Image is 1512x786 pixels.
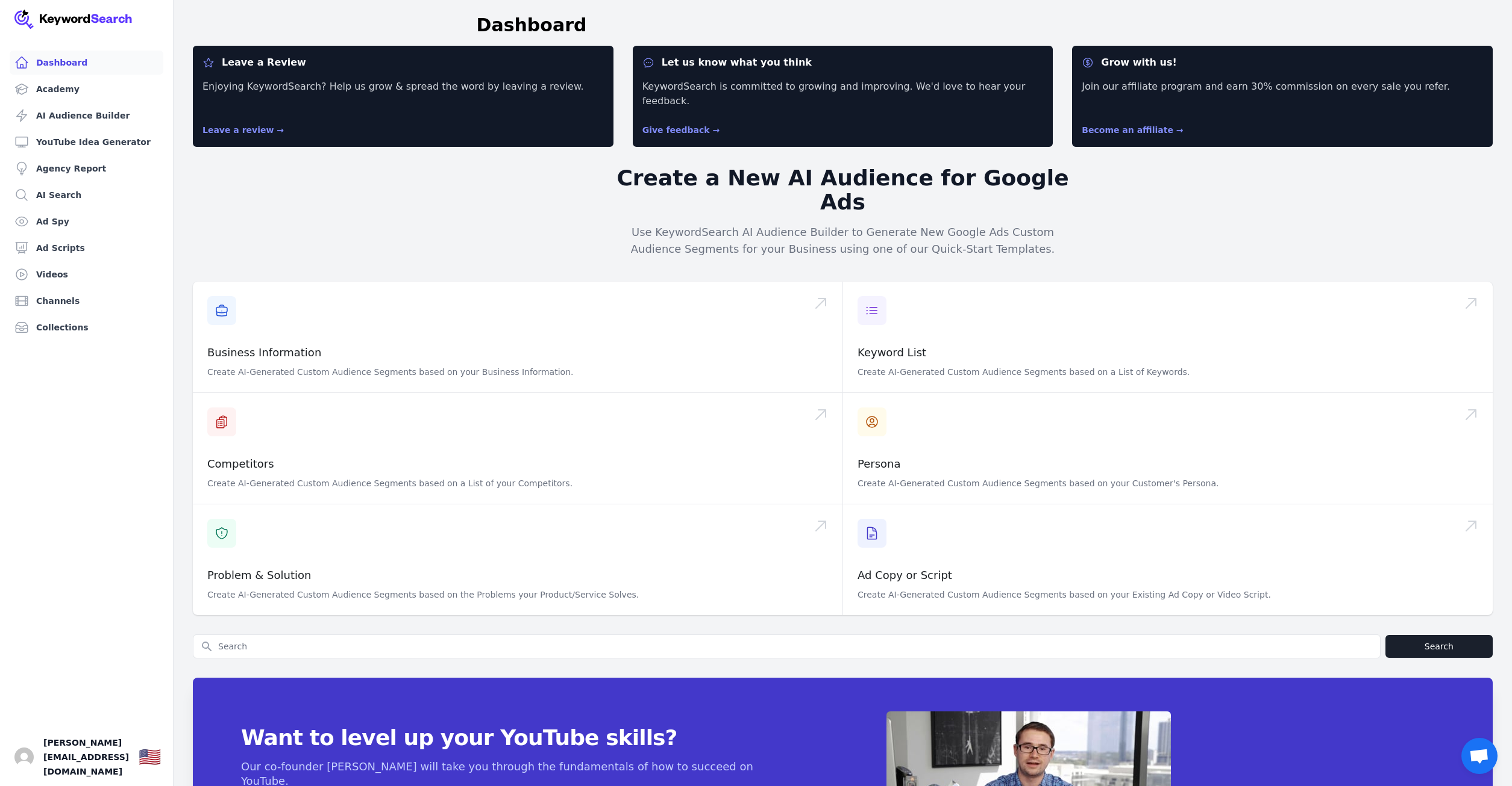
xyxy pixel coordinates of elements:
a: AI Search [10,183,163,207]
a: Problem & Solution [207,569,311,581]
p: Use KeywordSearch AI Audience Builder to Generate New Google Ads Custom Audience Segments for you... [612,224,1074,258]
button: 🇺🇸 [139,745,161,769]
p: Join our affiliate program and earn 30% commission on every sale you refer. [1082,79,1483,108]
p: KeywordSearch is committed to growing and improving. We'd love to hear your feedback. [642,79,1044,108]
p: Enjoying KeywordSearch? Help us grow & spread the word by leaving a review. [202,79,604,108]
a: Collections [10,315,163,339]
img: Your Company [14,10,133,29]
a: Give feedback [642,125,720,135]
a: AI Audience Builder [10,104,163,128]
a: YouTube Idea Generator [10,130,163,154]
div: 🇺🇸 [139,746,161,768]
span: Want to level up your YouTube skills? [241,726,790,750]
input: Search [193,635,1380,658]
h1: Dashboard [477,14,587,36]
h2: Create a New AI Audience for Google Ads [612,166,1074,214]
button: Search [1385,635,1493,658]
dt: Grow with us! [1082,55,1483,70]
a: Business Information [207,346,321,359]
button: Open user button [14,747,34,767]
span: → [713,125,720,135]
div: Open chat [1461,738,1498,774]
a: Videos [10,262,163,286]
a: Academy [10,77,163,101]
a: Keyword List [858,346,926,359]
span: [PERSON_NAME][EMAIL_ADDRESS][DOMAIN_NAME] [43,735,129,779]
a: Dashboard [10,51,163,75]
a: Channels [10,289,163,313]
span: → [277,125,284,135]
a: Leave a review [202,125,284,135]
a: Ad Scripts [10,236,163,260]
dt: Let us know what you think [642,55,1044,70]
a: Ad Copy or Script [858,569,952,581]
dt: Leave a Review [202,55,604,70]
a: Ad Spy [10,209,163,234]
a: Competitors [207,457,274,470]
a: Agency Report [10,156,163,181]
a: Become an affiliate [1082,125,1183,135]
span: → [1176,125,1184,135]
a: Persona [858,457,901,470]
